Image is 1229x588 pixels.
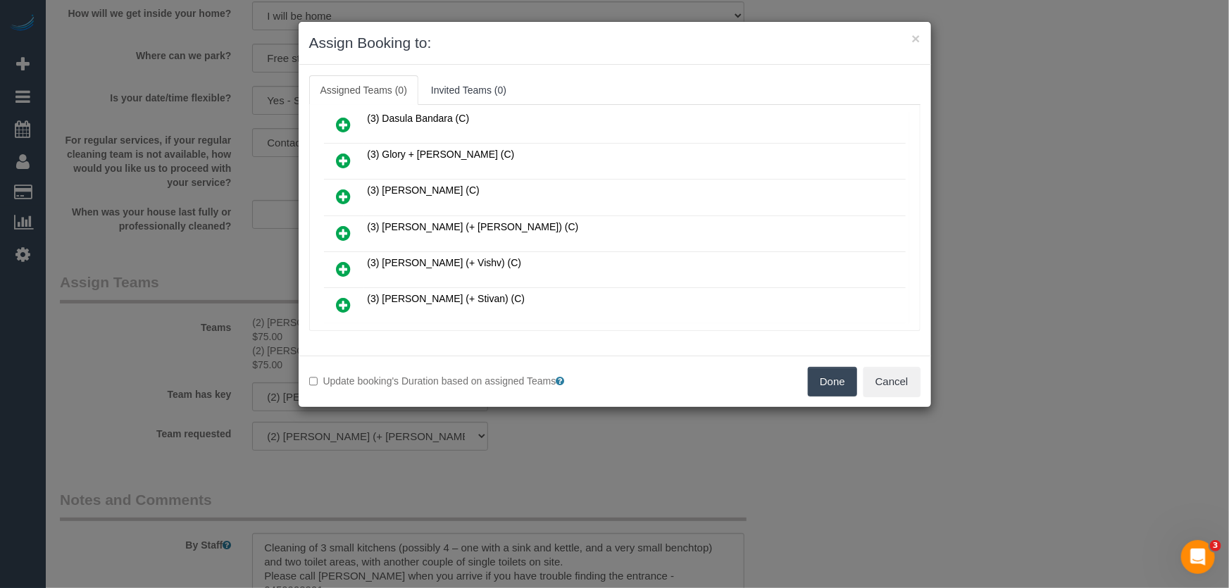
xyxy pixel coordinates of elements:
span: (3) Glory + [PERSON_NAME] (C) [368,149,515,160]
input: Update booking's Duration based on assigned Teams [309,377,318,386]
iframe: Intercom live chat [1181,540,1215,574]
span: (3) [PERSON_NAME] (C) [368,184,480,196]
label: Update booking's Duration based on assigned Teams [309,374,604,388]
button: Done [808,367,857,396]
a: Assigned Teams (0) [309,75,418,105]
h3: Assign Booking to: [309,32,921,54]
span: (3) [PERSON_NAME] (+ Vishv) (C) [368,257,522,268]
span: (3) [PERSON_NAME] (+ Stivan) (C) [368,293,525,304]
span: (3) Dasula Bandara (C) [368,113,470,124]
button: Cancel [863,367,921,396]
a: Invited Teams (0) [420,75,518,105]
span: 3 [1210,540,1221,551]
button: × [911,31,920,46]
span: (3) [PERSON_NAME] (+ [PERSON_NAME]) (C) [368,221,579,232]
